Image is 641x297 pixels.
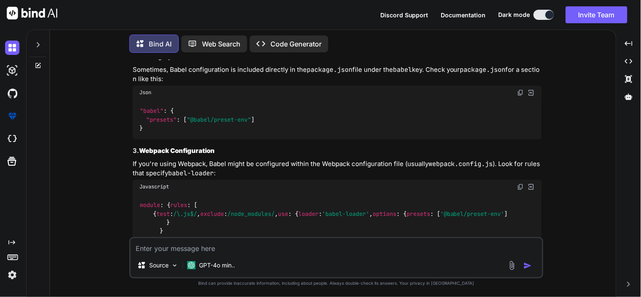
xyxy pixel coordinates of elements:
p: Source [149,261,169,270]
code: babel-loader [168,169,214,177]
img: GPT-4o mini [187,261,196,270]
span: "babel" [140,107,164,115]
span: test [156,210,170,218]
code: package.json [307,65,352,74]
span: ] [251,116,254,123]
span: } [139,125,143,132]
img: darkAi-studio [5,63,19,78]
span: { [170,107,174,115]
code: babel [393,65,412,74]
img: Bind AI [7,7,57,19]
p: Web Search [202,39,240,49]
strong: Webpack Configuration [139,147,215,155]
img: copy [517,184,524,191]
button: Documentation [441,11,486,19]
span: rules [170,202,187,209]
code: package.json [460,65,506,74]
img: Pick Models [171,262,178,269]
img: premium [5,109,19,123]
p: Bind AI [149,39,172,49]
img: githubDark [5,86,19,101]
span: Javascript [139,184,169,191]
code: : { : [ { : , : , : { : , : { : [ ] } } } ] } [139,201,508,261]
button: Invite Team [566,6,627,23]
span: '@babel/preset-env' [440,210,505,218]
code: webpack.config.js [428,160,493,168]
span: [ [183,116,187,123]
img: darkChat [5,41,19,55]
span: "presets" [146,116,177,123]
span: module [140,202,160,209]
img: copy [517,90,524,96]
p: Bind can provide inaccurate information, including about people. Always double-check its answers.... [129,280,543,286]
span: : [177,116,180,123]
img: Open in Browser [527,89,535,97]
span: "@babel/preset-env" [187,116,251,123]
p: Code Generator [270,39,322,49]
span: /\.js$/ [173,210,197,218]
span: Dark mode [499,11,530,19]
span: /node_modules/ [227,210,275,218]
span: loader [298,210,319,218]
h3: 3. [133,146,542,156]
span: exclude [200,210,224,218]
span: presets [406,210,430,218]
img: settings [5,268,19,282]
button: Discord Support [380,11,428,19]
span: : [164,107,167,115]
p: Sometimes, Babel configuration is included directly in the file under the key. Check your for a s... [133,65,542,84]
img: icon [524,262,532,270]
img: attachment [507,261,517,270]
span: use [278,210,288,218]
img: Open in Browser [527,183,535,191]
span: options [373,210,396,218]
p: GPT-4o min.. [199,261,235,270]
span: 'babel-loader' [322,210,369,218]
img: cloudideIcon [5,132,19,146]
p: If you're using Webpack, Babel might be configured within the Webpack configuration file (usually... [133,159,542,178]
span: Json [139,90,151,96]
